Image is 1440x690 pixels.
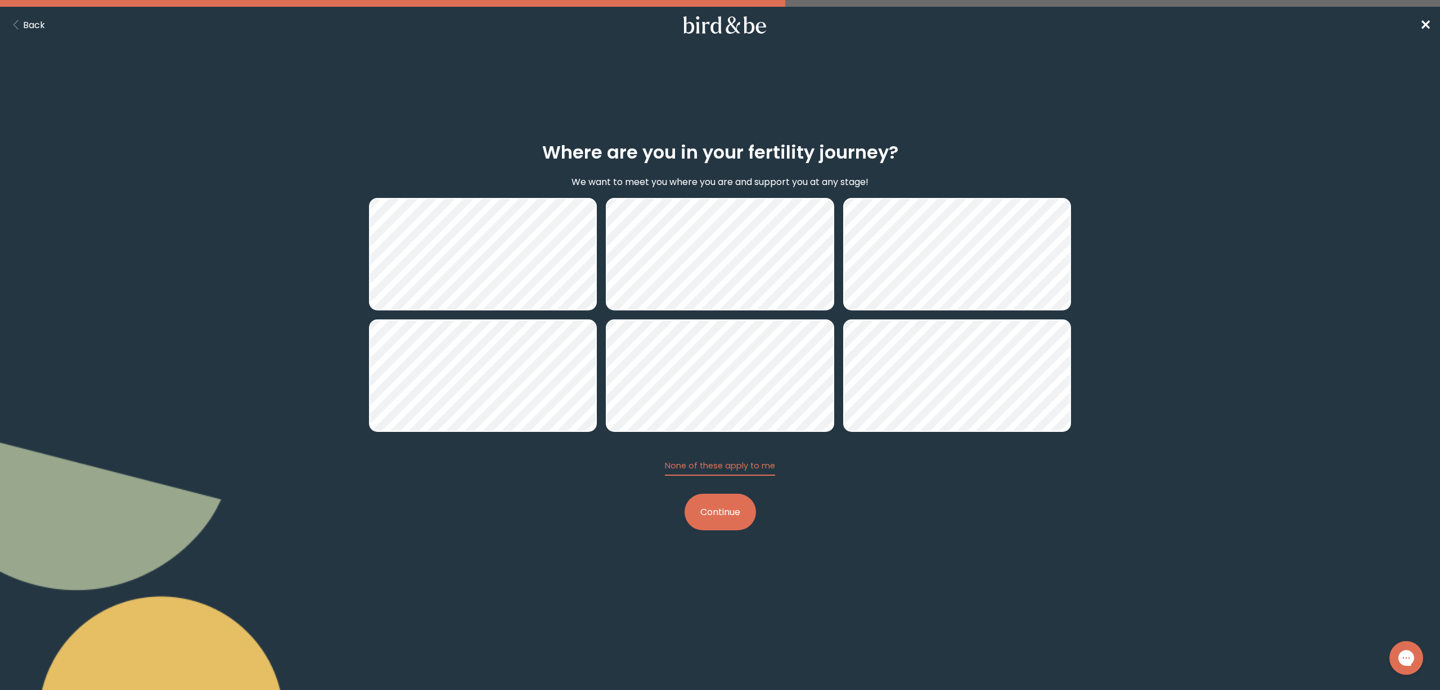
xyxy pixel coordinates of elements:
[665,460,775,476] button: None of these apply to me
[1420,16,1431,34] span: ✕
[685,494,756,530] button: Continue
[9,18,45,32] button: Back Button
[1384,637,1429,679] iframe: Gorgias live chat messenger
[571,175,868,189] p: We want to meet you where you are and support you at any stage!
[1420,15,1431,35] a: ✕
[542,139,898,166] h2: Where are you in your fertility journey?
